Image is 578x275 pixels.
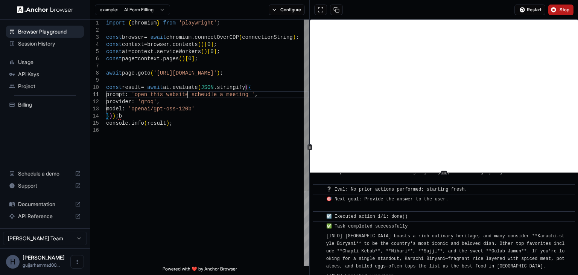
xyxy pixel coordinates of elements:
span: ] [210,41,213,47]
span: ( [198,84,201,90]
div: 4 [90,41,99,48]
span: . [128,120,131,126]
span: : [122,106,125,112]
span: = [135,56,138,62]
span: Project [18,82,81,90]
span: await [147,84,163,90]
span: Schedule a demo [18,170,72,177]
span: b [119,113,122,119]
span: 0 [210,49,213,55]
span: ​ [317,232,321,240]
span: 🎯 Next goal: Provide the answer to the user. [326,197,449,209]
span: stringify [217,84,245,90]
span: { [248,84,251,90]
div: Usage [6,56,84,68]
span: const [106,84,122,90]
div: Schedule a demo [6,168,84,180]
span: Documentation [18,200,72,208]
span: example: [100,7,118,13]
span: browser [147,41,169,47]
span: context [131,49,154,55]
div: H [6,255,20,269]
span: pages [163,56,179,62]
span: 'open this website scheudle a meeting ' [131,92,255,98]
span: ) [217,70,220,76]
span: ai [122,49,128,55]
div: 2 [90,27,99,34]
div: Support [6,180,84,192]
span: { [128,20,131,26]
div: 1 [90,20,99,27]
span: . [169,41,172,47]
div: 14 [90,113,99,120]
span: await [151,34,166,40]
div: 12 [90,98,99,105]
span: [ [204,41,207,47]
span: ; [217,20,220,26]
span: gujjarhammad0007@gmail.com [23,262,60,268]
span: . [192,34,195,40]
span: connectionString [242,34,292,40]
span: const [106,56,122,62]
span: ( [179,56,182,62]
button: Configure [269,5,305,15]
div: 3 [90,34,99,41]
span: result [122,84,141,90]
div: 7 [90,63,99,70]
button: Open in full screen [314,5,327,15]
span: ( [151,70,154,76]
span: ( [239,34,242,40]
span: const [106,34,122,40]
span: const [106,49,122,55]
span: ( [144,120,147,126]
span: contexts [172,41,198,47]
span: = [128,49,131,55]
span: Support [18,182,72,189]
span: = [141,84,144,90]
span: chromium [131,20,157,26]
span: 0 [207,41,210,47]
span: ​ [317,196,321,203]
span: browser [122,34,144,40]
span: provider [106,99,131,105]
span: Hammad Gujar [23,254,65,261]
span: ) [293,34,296,40]
span: ) [113,113,116,119]
span: . [169,84,172,90]
span: 0 [188,56,191,62]
span: ​ [317,186,321,193]
div: Documentation [6,198,84,210]
span: JSON [201,84,214,90]
span: [ [185,56,188,62]
span: : [125,92,128,98]
span: serviceWorkers [157,49,201,55]
span: API Reference [18,212,72,220]
div: API Keys [6,68,84,80]
span: . [214,84,217,90]
div: Browser Playground [6,26,84,38]
span: 'openai/gpt-oss-120b' [128,106,195,112]
div: 16 [90,127,99,134]
div: 8 [90,70,99,77]
span: Billing [18,101,81,108]
span: page [122,56,135,62]
span: prompt [106,92,125,98]
span: result [147,120,166,126]
span: ; [214,41,217,47]
span: = [144,41,147,47]
div: 15 [90,120,99,127]
span: import [106,20,125,26]
img: Anchor Logo [17,6,73,13]
span: ) [109,113,112,119]
span: model [106,106,122,112]
button: Copy session ID [330,5,343,15]
span: const [106,41,122,47]
div: Session History [6,38,84,50]
span: Usage [18,58,81,66]
span: ; [296,34,299,40]
span: ; [195,56,198,62]
div: API Reference [6,210,84,222]
span: } [157,20,160,26]
span: API Keys [18,70,81,78]
span: goto [138,70,151,76]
